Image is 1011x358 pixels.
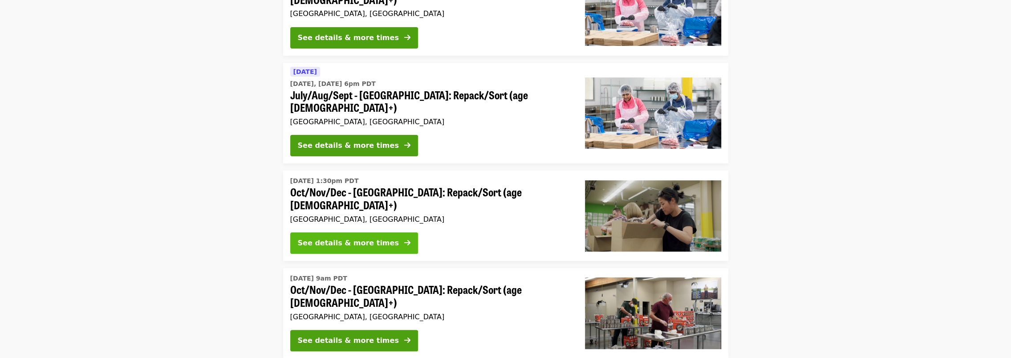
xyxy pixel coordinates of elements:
i: arrow-right icon [404,239,410,247]
div: See details & more times [298,335,399,346]
div: [GEOGRAPHIC_DATA], [GEOGRAPHIC_DATA] [290,215,571,224]
button: See details & more times [290,330,418,351]
img: Oct/Nov/Dec - Portland: Repack/Sort (age 8+) organized by Oregon Food Bank [585,180,721,252]
img: Oct/Nov/Dec - Portland: Repack/Sort (age 16+) organized by Oregon Food Bank [585,277,721,349]
a: See details for "Oct/Nov/Dec - Portland: Repack/Sort (age 8+)" [283,171,728,261]
i: arrow-right icon [404,141,410,150]
i: arrow-right icon [404,33,410,42]
div: [GEOGRAPHIC_DATA], [GEOGRAPHIC_DATA] [290,118,571,126]
time: [DATE], [DATE] 6pm PDT [290,79,376,89]
i: arrow-right icon [404,336,410,345]
a: See details for "July/Aug/Sept - Beaverton: Repack/Sort (age 10+)" [283,63,728,164]
div: [GEOGRAPHIC_DATA], [GEOGRAPHIC_DATA] [290,9,571,18]
span: July/Aug/Sept - [GEOGRAPHIC_DATA]: Repack/Sort (age [DEMOGRAPHIC_DATA]+) [290,89,571,114]
button: See details & more times [290,135,418,156]
div: [GEOGRAPHIC_DATA], [GEOGRAPHIC_DATA] [290,313,571,321]
div: See details & more times [298,238,399,248]
div: See details & more times [298,33,399,43]
time: [DATE] 1:30pm PDT [290,176,359,186]
button: See details & more times [290,27,418,49]
span: Oct/Nov/Dec - [GEOGRAPHIC_DATA]: Repack/Sort (age [DEMOGRAPHIC_DATA]+) [290,186,571,212]
time: [DATE] 9am PDT [290,274,347,283]
div: See details & more times [298,140,399,151]
span: [DATE] [293,68,317,75]
button: See details & more times [290,232,418,254]
span: Oct/Nov/Dec - [GEOGRAPHIC_DATA]: Repack/Sort (age [DEMOGRAPHIC_DATA]+) [290,283,571,309]
img: July/Aug/Sept - Beaverton: Repack/Sort (age 10+) organized by Oregon Food Bank [585,77,721,149]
